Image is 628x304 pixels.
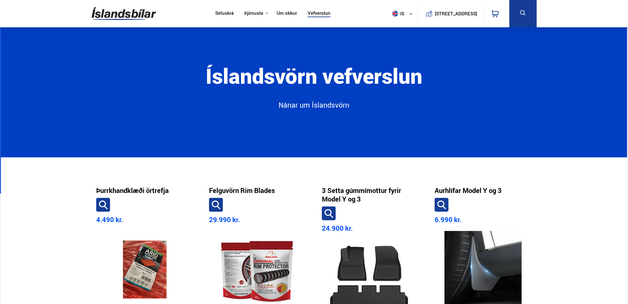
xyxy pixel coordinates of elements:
[322,224,353,233] span: 24.900 kr.
[308,10,330,17] a: Vefverslun
[435,215,461,224] span: 6.990 kr.
[244,10,263,16] button: Þjónusta
[437,11,475,16] button: [STREET_ADDRESS]
[5,2,23,21] button: Open LiveChat chat widget
[277,10,297,17] a: Um okkur
[92,4,156,24] img: G0Ugv5HjCgRt.svg
[215,10,234,17] a: Söluskrá
[390,11,405,17] span: is
[421,5,480,22] a: [STREET_ADDRESS]
[96,215,123,224] span: 4.490 kr.
[390,5,417,23] button: is
[392,11,398,17] img: svg+xml;base64,PHN2ZyB4bWxucz0iaHR0cDovL3d3dy53My5vcmcvMjAwMC9zdmciIHdpZHRoPSI1MTIiIGhlaWdodD0iNT...
[209,215,240,224] span: 29.990 kr.
[147,64,481,100] h1: Íslandsvörn vefverslun
[209,186,275,195] a: Felguvörn Rim Blades
[435,186,502,195] a: Aurhlífar Model Y og 3
[96,186,169,195] a: Þurrkhandklæði örtrefja
[322,186,419,203] a: 3 Setta gúmmímottur fyrir Model Y og 3
[180,100,448,115] a: Nánar um Íslandsvörn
